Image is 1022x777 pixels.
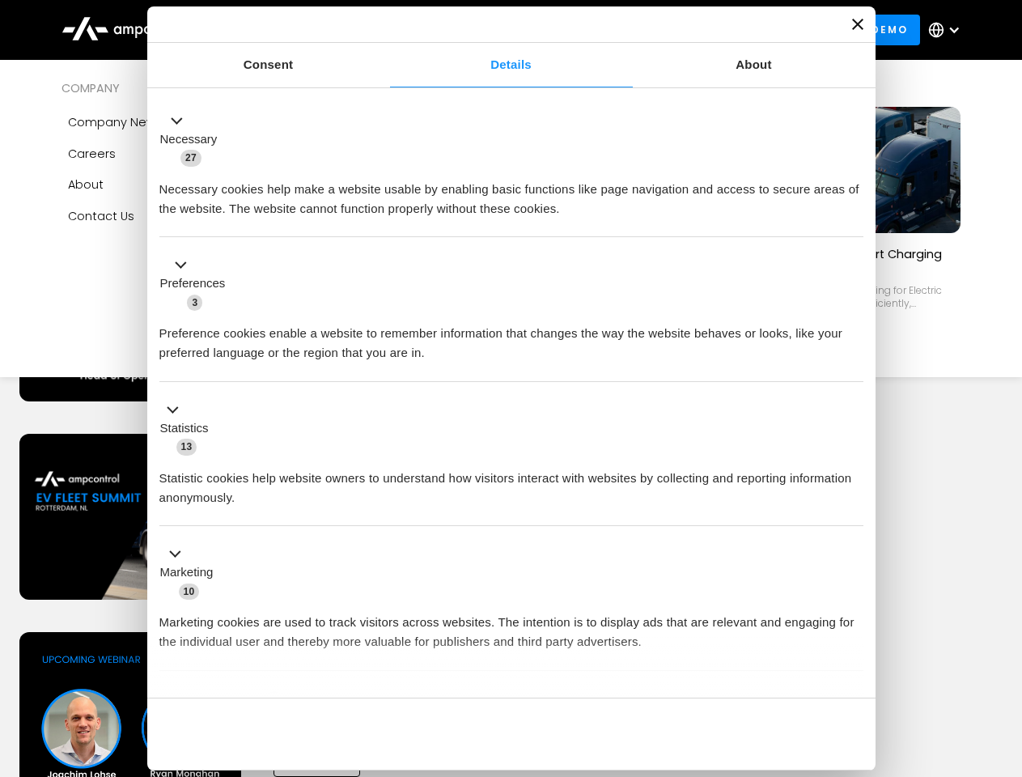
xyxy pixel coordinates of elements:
div: Necessary cookies help make a website usable by enabling basic functions like page navigation and... [159,168,863,219]
button: Close banner [852,19,863,30]
a: Contact Us [61,201,262,231]
a: About [61,169,262,200]
span: 27 [180,150,201,166]
button: Marketing (10) [159,545,223,601]
button: Okay [630,711,863,758]
label: Preferences [160,274,226,293]
div: Marketing cookies are used to track visitors across websites. The intention is to display ads tha... [159,601,863,652]
label: Necessary [160,130,218,149]
a: Details [390,43,633,87]
span: 2 [267,691,282,707]
span: 13 [176,439,197,455]
a: Company news [61,107,262,138]
div: Statistic cookies help website owners to understand how visitors interact with websites by collec... [159,456,863,507]
a: About [633,43,876,87]
div: Company news [68,113,163,131]
div: About [68,176,104,193]
a: Careers [61,138,262,169]
label: Marketing [160,563,214,582]
div: Contact Us [68,207,134,225]
a: Consent [147,43,390,87]
span: 3 [187,295,202,311]
span: 10 [179,584,200,600]
div: Careers [68,145,116,163]
button: Necessary (27) [159,111,227,168]
button: Unclassified (2) [159,689,292,709]
div: Preference cookies enable a website to remember information that changes the way the website beha... [159,312,863,363]
button: Statistics (13) [159,400,218,456]
button: Preferences (3) [159,256,235,312]
label: Statistics [160,419,209,438]
div: COMPANY [61,79,262,97]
